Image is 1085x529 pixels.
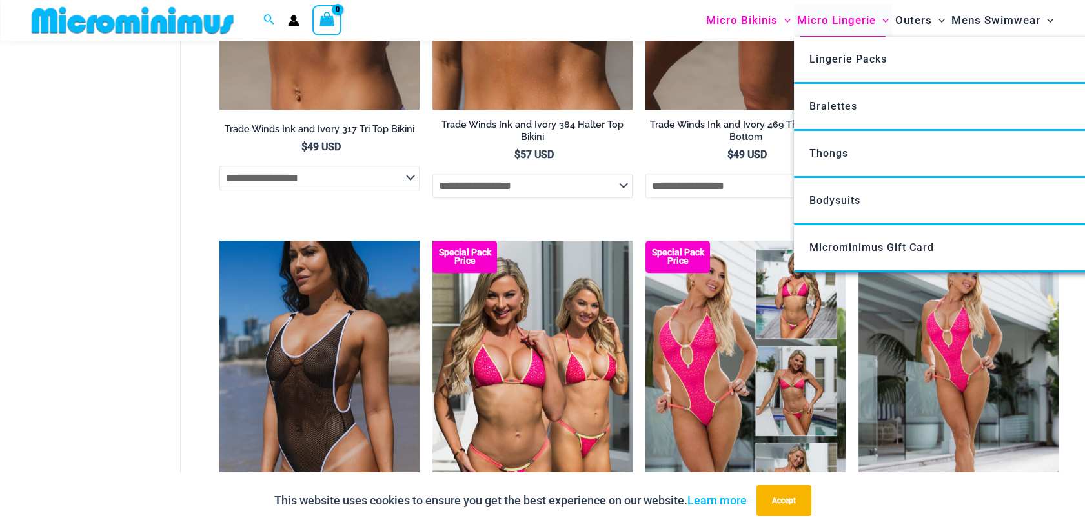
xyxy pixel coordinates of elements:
[892,4,948,37] a: OutersMenu ToggleMenu Toggle
[645,119,846,148] a: Trade Winds Ink and Ivory 469 Thong Bikini Bottom
[794,4,892,37] a: Micro LingerieMenu ToggleMenu Toggle
[432,119,633,143] h2: Trade Winds Ink and Ivory 384 Halter Top Bikini
[809,53,887,65] span: Lingerie Packs
[432,248,497,265] b: Special Pack Price
[274,491,747,510] p: This website uses cookies to ensure you get the best experience on our website.
[756,485,811,516] button: Accept
[645,248,710,265] b: Special Pack Price
[778,4,791,37] span: Menu Toggle
[288,15,299,26] a: Account icon link
[727,148,767,161] bdi: 49 USD
[219,123,420,140] a: Trade Winds Ink and Ivory 317 Tri Top Bikini
[301,141,307,153] span: $
[514,148,554,161] bdi: 57 USD
[645,119,846,143] h2: Trade Winds Ink and Ivory 469 Thong Bikini Bottom
[809,100,857,112] span: Bralettes
[797,4,876,37] span: Micro Lingerie
[1040,4,1053,37] span: Menu Toggle
[26,6,239,35] img: MM SHOP LOGO FLAT
[514,148,520,161] span: $
[948,4,1057,37] a: Mens SwimwearMenu ToggleMenu Toggle
[703,4,794,37] a: Micro BikinisMenu ToggleMenu Toggle
[706,4,778,37] span: Micro Bikinis
[951,4,1040,37] span: Mens Swimwear
[809,241,934,254] span: Microminimus Gift Card
[687,494,747,507] a: Learn more
[876,4,889,37] span: Menu Toggle
[432,119,633,148] a: Trade Winds Ink and Ivory 384 Halter Top Bikini
[809,194,860,206] span: Bodysuits
[809,147,848,159] span: Thongs
[895,4,932,37] span: Outers
[219,123,420,135] h2: Trade Winds Ink and Ivory 317 Tri Top Bikini
[701,2,1059,39] nav: Site Navigation
[301,141,341,153] bdi: 49 USD
[932,4,945,37] span: Menu Toggle
[312,5,342,35] a: View Shopping Cart, empty
[727,148,733,161] span: $
[263,12,275,28] a: Search icon link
